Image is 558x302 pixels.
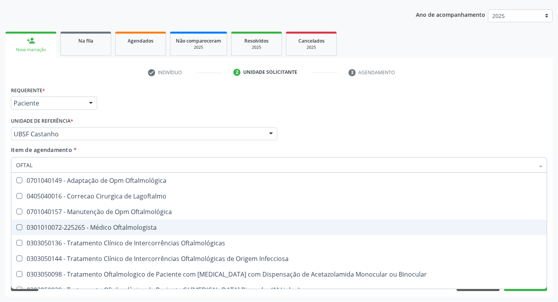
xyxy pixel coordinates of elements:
[416,9,485,19] p: Ano de acompanhamento
[11,47,51,53] div: Nova marcação
[16,177,542,184] div: 0701040149 - Adaptação de Opm Oftalmológica
[16,193,542,199] div: 0405040016 - Correcao Cirurgica de Lagoftalmo
[16,240,542,246] div: 0303050136 - Tratamento Clínico de Intercorrências Oftalmológicas
[16,271,542,277] div: 0303050098 - Tratamento Oftalmologico de Paciente com [MEDICAL_DATA] com Dispensação de Acetazola...
[128,38,153,44] span: Agendados
[14,99,81,107] span: Paciente
[16,209,542,215] div: 0701040157 - Manutenção de Opm Oftalmológica
[11,115,73,127] label: Unidade de referência
[298,38,325,44] span: Cancelados
[16,224,542,231] div: 0301010072-225265 - Médico Oftalmologista
[16,157,534,173] input: Buscar por procedimentos
[16,287,542,293] div: 0303050039 - Tratamento Oftalmològico de Paciente C/ [MEDICAL_DATA] Binocular (1ª Linha )
[16,256,542,262] div: 0303050144 - Tratamento Clínico de Intercorrências Oftalmológicas de Origem Infecciosa
[78,38,93,44] span: Na fila
[27,36,35,45] div: person_add
[176,45,221,50] div: 2025
[244,38,269,44] span: Resolvidos
[176,38,221,44] span: Não compareceram
[11,84,45,96] label: Requerente
[292,45,331,50] div: 2025
[237,45,276,50] div: 2025
[233,69,240,76] div: 2
[11,146,72,154] span: Item de agendamento
[14,130,261,138] span: UBSF Castanho
[243,69,297,76] div: Unidade solicitante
